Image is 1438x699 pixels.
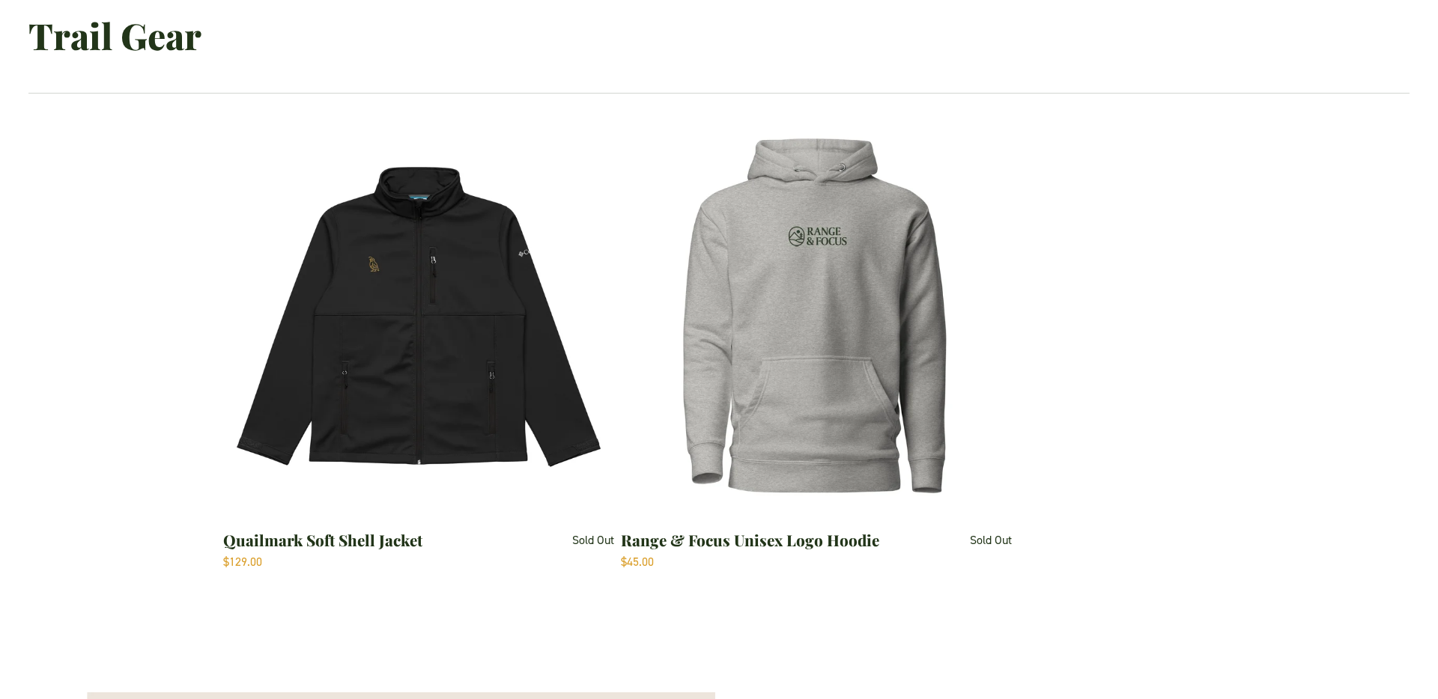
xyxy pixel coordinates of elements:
a: Range & Focus Unisex Logo Hoodie [621,121,1011,569]
div: Range & Focus Unisex Logo Hoodie [621,533,879,549]
div: Quailmark Soft Shell Jacket [223,533,422,549]
a: Quailmark Soft Shell Jacket [223,121,613,569]
div: Sold Out [970,533,1012,547]
div: $129.00 [223,555,422,569]
div: $45.00 [621,555,879,569]
div: Sold Out [572,533,614,547]
h2: Trail Gear [28,19,1409,94]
